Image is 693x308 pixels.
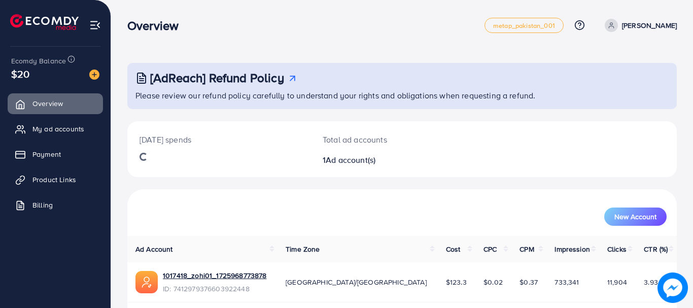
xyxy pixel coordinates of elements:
[135,271,158,293] img: ic-ads-acc.e4c84228.svg
[163,284,266,294] span: ID: 7412979376603922448
[493,22,555,29] span: metap_pakistan_001
[8,93,103,114] a: Overview
[484,18,564,33] a: metap_pakistan_001
[555,244,590,254] span: Impression
[326,154,375,165] span: Ad account(s)
[644,277,658,287] span: 3.93
[607,277,627,287] span: 11,904
[32,124,84,134] span: My ad accounts
[323,155,436,165] h2: 1
[127,18,187,33] h3: Overview
[658,273,687,302] img: image
[10,14,79,30] img: logo
[604,208,667,226] button: New Account
[446,244,461,254] span: Cost
[8,119,103,139] a: My ad accounts
[8,169,103,190] a: Product Links
[622,19,677,31] p: [PERSON_NAME]
[519,277,538,287] span: $0.37
[607,244,627,254] span: Clicks
[446,277,467,287] span: $123.3
[8,144,103,164] a: Payment
[644,244,668,254] span: CTR (%)
[11,56,66,66] span: Ecomdy Balance
[8,195,103,215] a: Billing
[11,66,29,81] span: $20
[32,175,76,185] span: Product Links
[135,89,671,101] p: Please review our refund policy carefully to understand your rights and obligations when requesti...
[89,70,99,80] img: image
[135,244,173,254] span: Ad Account
[89,19,101,31] img: menu
[32,200,53,210] span: Billing
[323,133,436,146] p: Total ad accounts
[32,98,63,109] span: Overview
[286,244,320,254] span: Time Zone
[32,149,61,159] span: Payment
[150,71,284,85] h3: [AdReach] Refund Policy
[519,244,534,254] span: CPM
[555,277,579,287] span: 733,341
[163,270,266,281] a: 1017418_zohi01_1725968773878
[286,277,427,287] span: [GEOGRAPHIC_DATA]/[GEOGRAPHIC_DATA]
[614,213,656,220] span: New Account
[601,19,677,32] a: [PERSON_NAME]
[140,133,298,146] p: [DATE] spends
[483,244,497,254] span: CPC
[483,277,503,287] span: $0.02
